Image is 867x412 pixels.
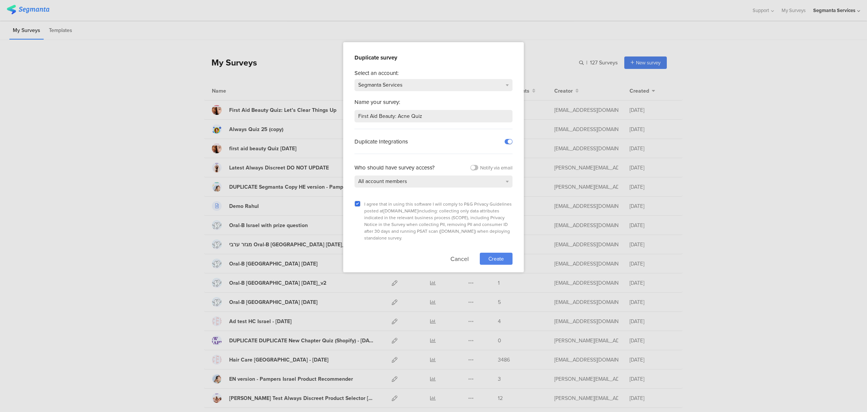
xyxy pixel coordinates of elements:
[354,163,435,172] div: Who should have survey access?
[480,164,513,171] div: Notify via email
[450,253,469,265] button: Cancel
[440,228,475,235] a: [DOMAIN_NAME]
[354,53,513,62] div: Duplicate survey
[383,208,418,214] a: [DOMAIN_NAME]
[354,137,408,146] sg-field-title: Duplicate Integrations
[358,81,403,89] span: Segmanta Services
[358,177,407,185] span: All account members
[364,201,512,241] span: I agree that in using this software I will comply to P&G Privacy Guidelines posted at including: ...
[354,69,513,77] div: Select an account:
[488,255,504,263] span: Create
[354,98,513,106] div: Name your survey:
